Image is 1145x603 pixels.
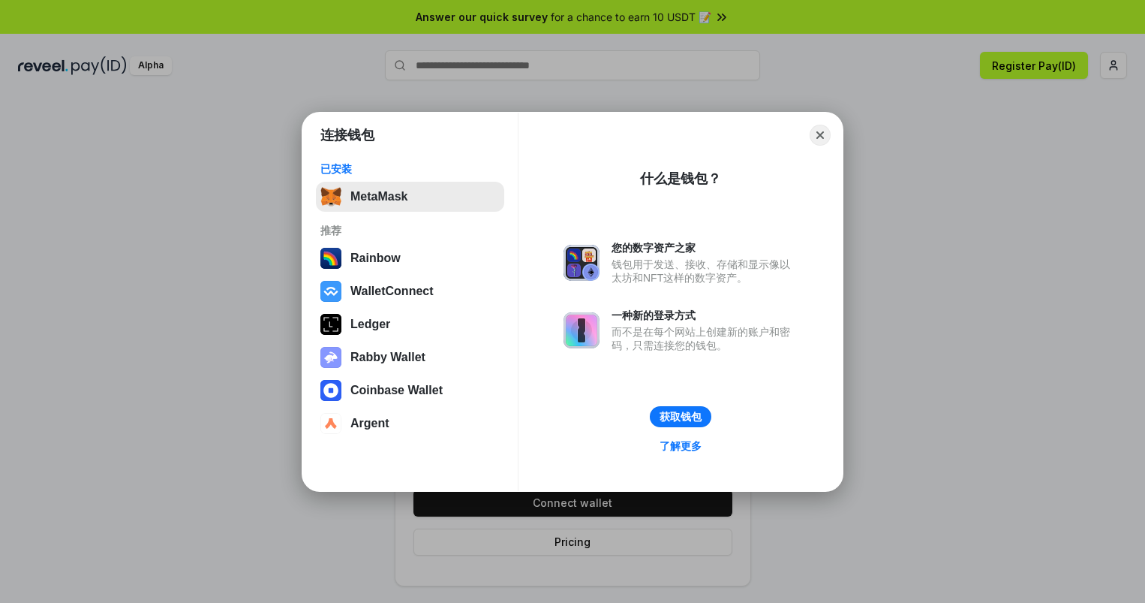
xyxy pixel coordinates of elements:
button: Close [810,125,831,146]
div: 而不是在每个网站上创建新的账户和密码，只需连接您的钱包。 [612,325,798,352]
button: Coinbase Wallet [316,375,504,406]
img: svg+xml,%3Csvg%20width%3D%22120%22%20height%3D%22120%22%20viewBox%3D%220%200%20120%20120%22%20fil... [320,248,341,269]
button: 获取钱包 [650,406,711,427]
img: svg+xml,%3Csvg%20width%3D%2228%22%20height%3D%2228%22%20viewBox%3D%220%200%2028%2028%22%20fill%3D... [320,380,341,401]
button: MetaMask [316,182,504,212]
div: 已安装 [320,162,500,176]
img: svg+xml,%3Csvg%20xmlns%3D%22http%3A%2F%2Fwww.w3.org%2F2000%2Fsvg%22%20fill%3D%22none%22%20viewBox... [563,312,600,348]
button: Argent [316,409,504,439]
div: WalletConnect [350,285,434,298]
div: Argent [350,417,389,430]
div: MetaMask [350,190,407,204]
img: svg+xml,%3Csvg%20xmlns%3D%22http%3A%2F%2Fwww.w3.org%2F2000%2Fsvg%22%20width%3D%2228%22%20height%3... [320,314,341,335]
div: 什么是钱包？ [640,170,721,188]
img: svg+xml,%3Csvg%20width%3D%2228%22%20height%3D%2228%22%20viewBox%3D%220%200%2028%2028%22%20fill%3D... [320,281,341,302]
button: Rabby Wallet [316,342,504,372]
img: svg+xml,%3Csvg%20xmlns%3D%22http%3A%2F%2Fwww.w3.org%2F2000%2Fsvg%22%20fill%3D%22none%22%20viewBox... [320,347,341,368]
div: Coinbase Wallet [350,384,443,397]
div: 您的数字资产之家 [612,241,798,255]
button: Ledger [316,309,504,339]
div: Ledger [350,318,390,331]
img: svg+xml,%3Csvg%20fill%3D%22none%22%20height%3D%2233%22%20viewBox%3D%220%200%2035%2033%22%20width%... [320,186,341,207]
div: 获取钱包 [660,410,702,424]
h1: 连接钱包 [320,126,374,144]
div: 钱包用于发送、接收、存储和显示像以太坊和NFT这样的数字资产。 [612,258,798,285]
div: Rabby Wallet [350,351,425,364]
div: Rainbow [350,252,401,265]
div: 了解更多 [660,439,702,453]
button: Rainbow [316,243,504,273]
div: 一种新的登录方式 [612,309,798,322]
a: 了解更多 [651,436,711,456]
img: svg+xml,%3Csvg%20width%3D%2228%22%20height%3D%2228%22%20viewBox%3D%220%200%2028%2028%22%20fill%3D... [320,413,341,434]
div: 推荐 [320,224,500,237]
button: WalletConnect [316,276,504,306]
img: svg+xml,%3Csvg%20xmlns%3D%22http%3A%2F%2Fwww.w3.org%2F2000%2Fsvg%22%20fill%3D%22none%22%20viewBox... [563,245,600,281]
